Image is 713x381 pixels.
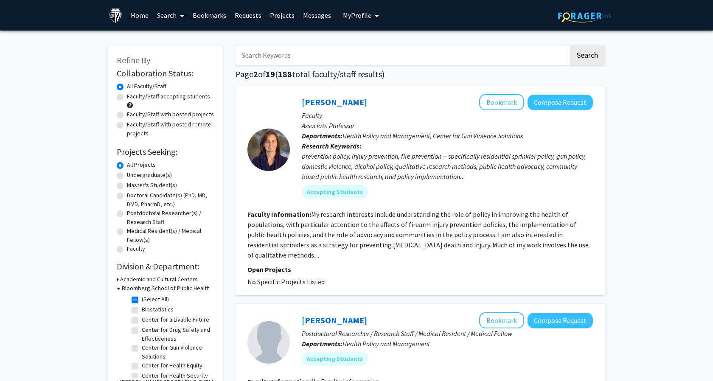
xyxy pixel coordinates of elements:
button: Compose Request to SiNing ZHAO [528,313,593,328]
input: Search Keywords [236,45,569,65]
label: Undergraduate(s) [127,171,172,179]
button: Add SiNing ZHAO to Bookmarks [479,312,524,328]
h2: Projects Seeking: [117,147,214,157]
div: prevention policy, injury prevention, fire prevention -- specifically residential sprinkler polic... [302,151,593,182]
p: Associate Professor [302,120,593,131]
label: Center for Health Equity [142,361,202,370]
b: Departments: [302,132,342,140]
label: Master's Student(s) [127,181,177,190]
label: Postdoctoral Researcher(s) / Research Staff [127,209,214,227]
a: Messages [299,0,335,30]
label: Doctoral Candidate(s) (PhD, MD, DMD, PharmD, etc.) [127,191,214,209]
label: Center for a Livable Future [142,315,209,324]
label: All Projects [127,160,156,169]
a: [PERSON_NAME] [302,97,367,107]
label: Faculty [127,244,145,253]
b: Research Keywords: [302,142,362,150]
h3: Academic and Cultural Centers [120,275,198,284]
p: Faculty [302,110,593,120]
button: Compose Request to Shannon Frattaroli [528,95,593,110]
b: Faculty Information: [247,210,311,219]
label: Faculty/Staff accepting students [127,92,210,101]
span: Health Policy and Management [342,339,430,348]
span: Health Policy and Management, Center for Gun Violence Solutions [342,132,523,140]
label: Center for Health Security [142,371,208,380]
label: Faculty/Staff with posted remote projects [127,120,214,138]
button: Add Shannon Frattaroli to Bookmarks [479,94,524,110]
p: Open Projects [247,264,593,275]
a: Bookmarks [188,0,230,30]
span: Refine By [117,55,150,65]
span: No Specific Projects Listed [247,277,325,286]
a: Projects [266,0,299,30]
img: Johns Hopkins University Logo [108,8,123,23]
label: Medical Resident(s) / Medical Fellow(s) [127,227,214,244]
iframe: Chat [6,343,36,375]
span: My Profile [343,11,371,20]
a: Requests [230,0,266,30]
label: (Select All) [142,295,169,304]
button: Search [570,45,605,65]
mat-chip: Accepting Students [302,185,368,199]
label: Center for Gun Violence Solutions [142,343,212,361]
label: Faculty/Staff with posted projects [127,110,214,119]
a: Search [153,0,188,30]
label: Biostatistics [142,305,174,314]
span: 2 [253,69,258,79]
a: [PERSON_NAME] [302,315,367,325]
p: Postdoctoral Researcher / Research Staff / Medical Resident / Medical Fellow [302,328,593,339]
mat-chip: Accepting Students [302,352,368,366]
a: Home [126,0,153,30]
h1: Page of ( total faculty/staff results) [236,69,605,79]
h3: Bloomberg School of Public Health [122,284,210,293]
img: ForagerOne Logo [558,9,611,22]
fg-read-more: My research interests include understanding the role of policy in improving the health of populat... [247,210,589,259]
label: Center for Drug Safety and Effectiveness [142,325,212,343]
span: 188 [278,69,292,79]
h2: Division & Department: [117,261,214,272]
h2: Collaboration Status: [117,68,214,78]
b: Departments: [302,339,342,348]
span: 19 [266,69,275,79]
label: All Faculty/Staff [127,82,166,91]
